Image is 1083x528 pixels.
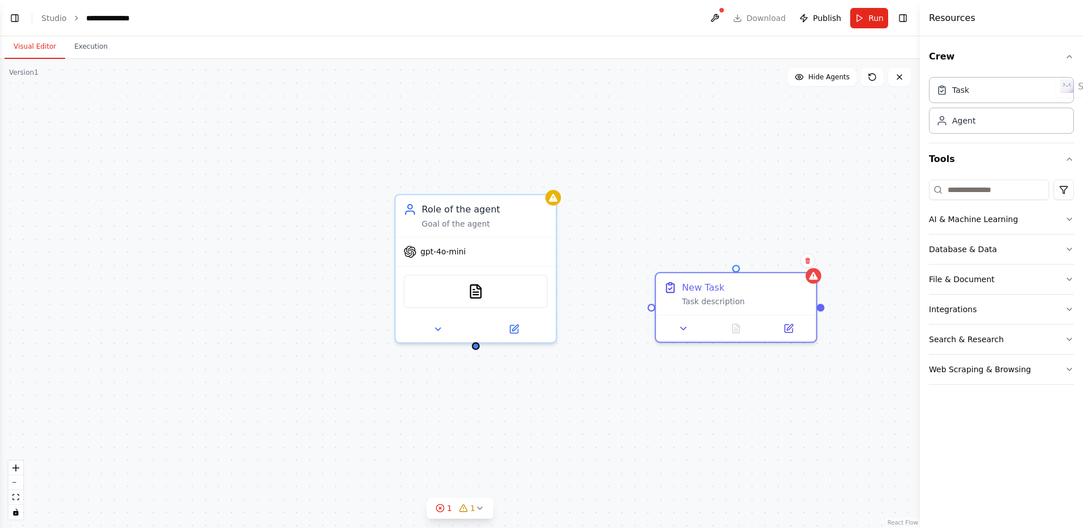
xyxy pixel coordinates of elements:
div: Role of the agent [422,203,548,216]
button: Visual Editor [5,35,65,59]
div: Search & Research [929,334,1004,345]
div: AI & Machine Learning [929,214,1018,225]
a: React Flow attribution [888,520,918,526]
button: Publish [795,8,846,28]
button: Crew [929,41,1074,73]
button: Tools [929,143,1074,175]
button: 11 [427,498,493,519]
div: File & Document [929,274,995,285]
div: Task description [682,297,808,307]
button: Search & Research [929,325,1074,354]
button: AI & Machine Learning [929,205,1074,234]
div: Web Scraping & Browsing [929,364,1031,375]
span: Run [868,12,884,24]
div: Integrations [929,304,977,315]
div: Task [952,84,969,96]
button: Show left sidebar [7,10,23,26]
button: toggle interactivity [8,505,23,520]
div: Version 1 [9,68,39,77]
a: Studio [41,14,67,23]
div: New TaskTask description [655,272,817,343]
button: Open in side panel [766,321,811,337]
button: File & Document [929,265,1074,294]
span: 1 [447,503,452,514]
button: Hide right sidebar [895,10,911,26]
h4: Resources [929,11,975,25]
div: Goal of the agent [422,219,548,229]
div: Crew [929,73,1074,143]
button: Hide Agents [788,68,856,86]
div: Role of the agentGoal of the agentgpt-4o-miniPDFSearchTool [394,194,557,343]
div: New Task [682,281,724,294]
button: Delete node [800,253,815,268]
button: zoom out [8,475,23,490]
button: fit view [8,490,23,505]
button: Integrations [929,295,1074,324]
span: gpt-4o-mini [420,246,466,257]
span: 1 [470,503,475,514]
span: Hide Agents [808,73,850,82]
button: Execution [65,35,117,59]
nav: breadcrumb [41,12,130,24]
div: React Flow controls [8,461,23,520]
button: Run [850,8,888,28]
button: Database & Data [929,235,1074,264]
div: Agent [952,115,975,126]
button: zoom in [8,461,23,475]
button: Web Scraping & Browsing [929,355,1074,384]
button: Open in side panel [477,321,551,337]
img: PDFSearchTool [468,284,484,300]
div: Database & Data [929,244,997,255]
div: Tools [929,175,1074,394]
span: Publish [813,12,841,24]
button: No output available [709,321,764,337]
